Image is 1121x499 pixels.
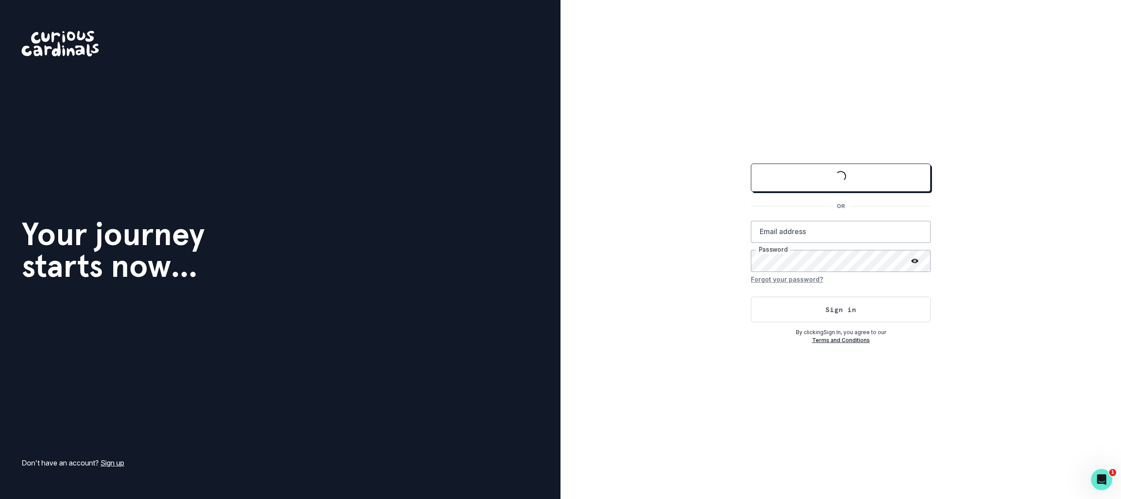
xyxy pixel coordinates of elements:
[812,337,870,343] a: Terms and Conditions
[100,458,124,467] a: Sign up
[751,164,931,192] button: Sign in with Google (GSuite)
[831,202,850,210] p: OR
[22,458,124,468] p: Don't have an account?
[751,272,823,286] button: Forgot your password?
[751,328,931,336] p: By clicking Sign In , you agree to our
[22,31,99,56] img: Curious Cardinals Logo
[751,297,931,322] button: Sign in
[1091,469,1112,490] iframe: Intercom live chat
[22,218,205,282] h1: Your journey starts now...
[1109,469,1116,476] span: 1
